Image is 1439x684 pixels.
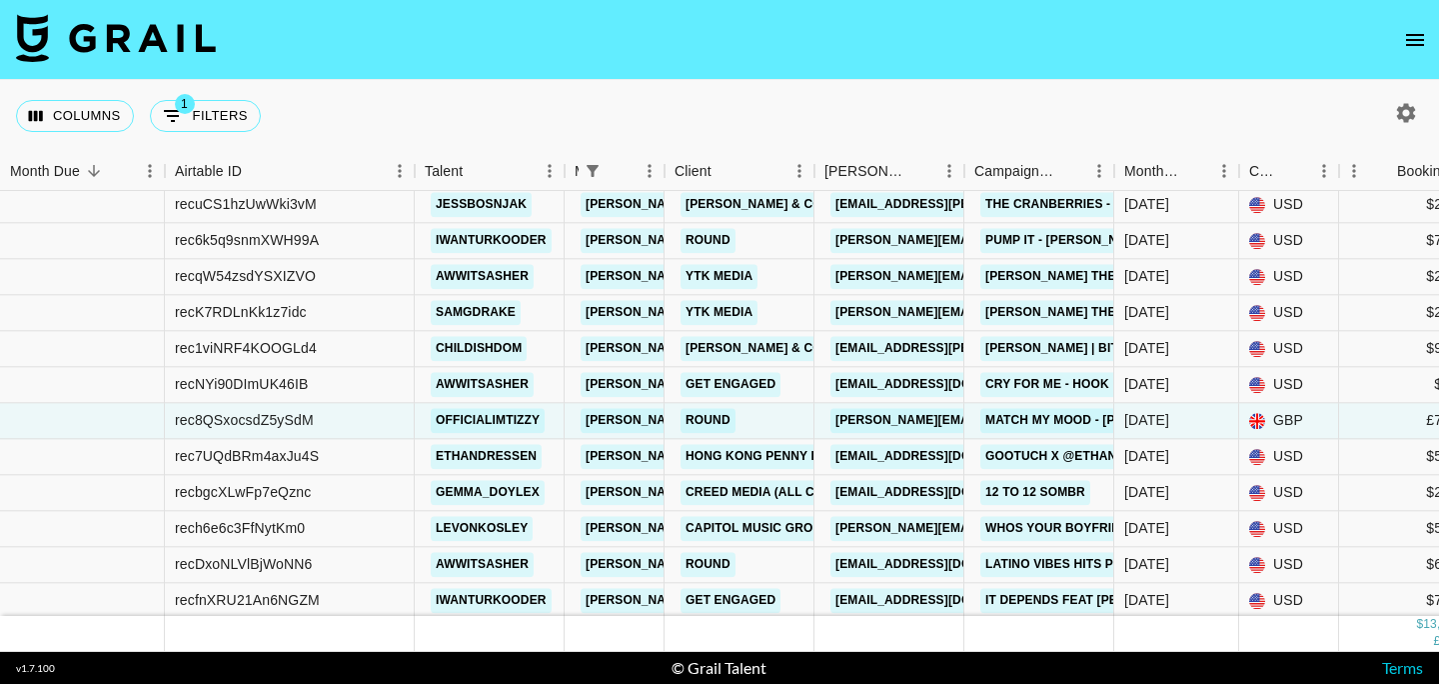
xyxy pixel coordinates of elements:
a: gemma_doylex [431,480,545,505]
a: childishdom [431,336,527,361]
div: USD [1239,547,1339,583]
a: [PERSON_NAME][EMAIL_ADDRESS][DOMAIN_NAME] [581,264,906,289]
button: Menu [635,156,665,186]
button: Sort [1181,157,1209,185]
div: recfnXRU21An6NGZM [175,591,320,611]
div: [PERSON_NAME] [824,152,906,191]
div: rec1viNRF4KOOGLd4 [175,339,317,359]
a: Pump It - [PERSON_NAME] [980,228,1153,253]
a: [PERSON_NAME][EMAIL_ADDRESS][DOMAIN_NAME] [830,228,1156,253]
a: [PERSON_NAME][EMAIL_ADDRESS][DOMAIN_NAME] [830,300,1156,325]
div: Aug '25 [1124,555,1169,575]
a: [PERSON_NAME][EMAIL_ADDRESS][DOMAIN_NAME] [581,516,906,541]
a: [PERSON_NAME] & Co LLC [681,336,854,361]
div: recNYi90DImUK46IB [175,375,309,395]
div: rec6k5q9snmXWH99A [175,231,319,251]
a: iwanturkooder [431,228,552,253]
div: v 1.7.100 [16,662,55,675]
a: jessbosnjak [431,192,532,217]
div: USD [1239,295,1339,331]
a: Cry For Me - Hook Music Remix - [PERSON_NAME] & [PERSON_NAME] [980,372,1431,397]
a: [PERSON_NAME] | Bitin' List [980,336,1168,361]
div: USD [1239,331,1339,367]
a: [EMAIL_ADDRESS][DOMAIN_NAME] [830,372,1054,397]
div: Month Due [10,152,80,191]
a: [PERSON_NAME] The Creator - Sugar On My Tongue [980,300,1337,325]
a: [PERSON_NAME][EMAIL_ADDRESS][DOMAIN_NAME] [581,300,906,325]
span: 1 [175,94,195,114]
button: Menu [1309,156,1339,186]
a: awwitsasher [431,372,534,397]
div: Manager [565,152,665,191]
button: Menu [934,156,964,186]
button: Menu [535,156,565,186]
div: Booker [814,152,964,191]
div: USD [1239,223,1339,259]
div: rec8QSxocsdZ5ySdM [175,411,314,431]
div: Aug '25 [1124,519,1169,539]
a: Terms [1382,658,1423,677]
div: Aug '25 [1124,591,1169,611]
button: Sort [1056,157,1084,185]
a: [PERSON_NAME][EMAIL_ADDRESS][DOMAIN_NAME] [830,408,1156,433]
a: Latino Vibes Hits Playlist [980,552,1168,577]
a: [EMAIL_ADDRESS][PERSON_NAME][DOMAIN_NAME] [830,336,1156,361]
div: rec7UQdBRm4axJu4S [175,447,319,467]
div: Month Due [1124,152,1181,191]
a: [EMAIL_ADDRESS][DOMAIN_NAME] [830,588,1054,613]
a: [PERSON_NAME][EMAIL_ADDRESS][DOMAIN_NAME] [581,480,906,505]
a: [PERSON_NAME][EMAIL_ADDRESS][DOMAIN_NAME] [581,192,906,217]
button: Sort [463,157,491,185]
div: Aug '25 [1124,231,1169,251]
div: GBP [1239,403,1339,439]
a: [PERSON_NAME][EMAIL_ADDRESS][DOMAIN_NAME] [581,408,906,433]
div: Currency [1239,152,1339,191]
div: 1 active filter [579,157,607,185]
div: Aug '25 [1124,339,1169,359]
a: [EMAIL_ADDRESS][DOMAIN_NAME] [830,444,1054,469]
button: Show filters [579,157,607,185]
a: awwitsasher [431,552,534,577]
a: It Depends feat [PERSON_NAME] [980,588,1204,613]
a: [EMAIL_ADDRESS][DOMAIN_NAME] [830,480,1054,505]
div: USD [1239,367,1339,403]
div: Aug '25 [1124,483,1169,503]
div: Aug '25 [1124,195,1169,215]
div: USD [1239,583,1339,619]
div: rech6e6c3FfNytKm0 [175,519,305,539]
div: $ [1416,617,1423,634]
button: Menu [784,156,814,186]
div: Client [675,152,712,191]
a: Get Engaged [681,588,780,613]
div: Aug '25 [1124,267,1169,287]
div: USD [1239,475,1339,511]
div: recqW54zsdYSXIZVO [175,267,316,287]
div: USD [1239,259,1339,295]
a: whos your boyfriend - [PERSON_NAME] [980,516,1256,541]
button: Sort [1369,157,1397,185]
img: Grail Talent [16,14,216,62]
a: 12 to 12 sombr [980,480,1090,505]
a: [PERSON_NAME] The Creator - Sugar On My Tongue [980,264,1337,289]
button: Menu [135,156,165,186]
a: Round [681,408,735,433]
button: Sort [242,157,270,185]
div: Airtable ID [165,152,415,191]
a: [PERSON_NAME][EMAIL_ADDRESS][DOMAIN_NAME] [581,228,906,253]
button: Sort [712,157,739,185]
a: ethandressen [431,444,542,469]
a: YTK Media [681,300,757,325]
button: Sort [906,157,934,185]
div: Campaign (Type) [964,152,1114,191]
div: Client [665,152,814,191]
div: recuCS1hzUwWki3vM [175,195,317,215]
div: Aug '25 [1124,447,1169,467]
button: open drawer [1395,20,1435,60]
div: Talent [425,152,463,191]
button: Menu [1339,156,1369,186]
a: [PERSON_NAME][EMAIL_ADDRESS][DOMAIN_NAME] [830,516,1156,541]
div: USD [1239,439,1339,475]
a: [PERSON_NAME][EMAIL_ADDRESS][DOMAIN_NAME] [581,372,906,397]
a: Round [681,552,735,577]
div: Aug '25 [1124,375,1169,395]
